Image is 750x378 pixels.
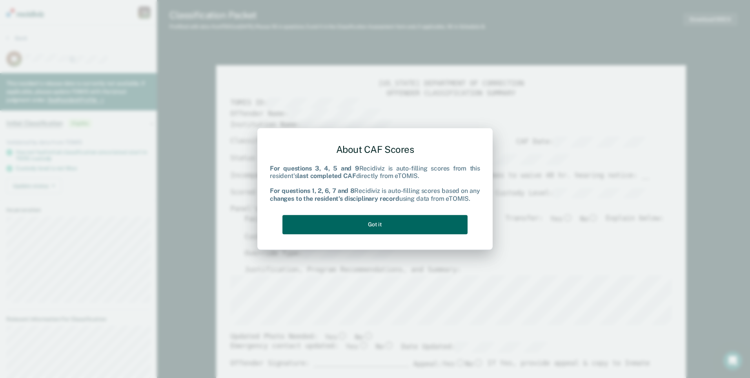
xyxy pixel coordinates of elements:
b: For questions 1, 2, 6, 7 and 8 [270,187,354,195]
b: last completed CAF [297,172,356,180]
div: Recidiviz is auto-filling scores from this resident's directly from eTOMIS. Recidiviz is auto-fil... [270,165,480,202]
button: Got it [282,215,468,234]
b: For questions 3, 4, 5 and 9 [270,165,359,172]
b: changes to the resident's disciplinary record [270,195,399,202]
div: About CAF Scores [270,138,480,161]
